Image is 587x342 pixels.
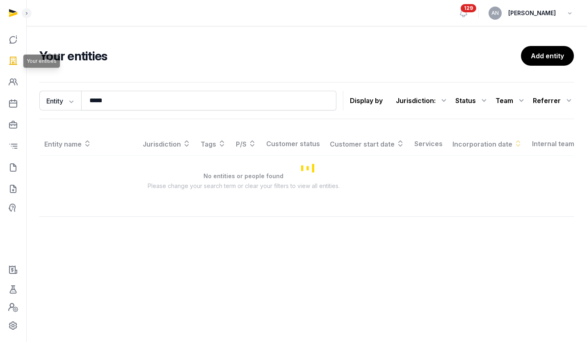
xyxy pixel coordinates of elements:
[496,94,526,107] div: Team
[461,4,476,12] span: 129
[455,94,489,107] div: Status
[508,8,556,18] span: [PERSON_NAME]
[39,48,521,63] h2: Your entities
[521,46,574,66] a: Add entity
[27,58,57,64] span: Your entities
[533,94,574,107] div: Referrer
[39,91,81,110] button: Entity
[350,94,383,107] p: Display by
[491,11,499,16] span: AN
[39,132,579,203] div: Loading
[434,96,436,106] span: :
[489,7,502,20] button: AN
[396,94,449,107] div: Jurisdiction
